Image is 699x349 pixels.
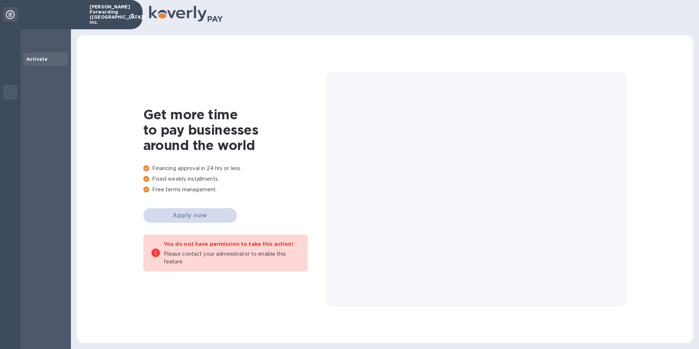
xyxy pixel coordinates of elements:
[26,10,57,18] img: Logo
[143,107,326,153] h1: Get more time to pay businesses around the world
[6,53,15,61] img: Foreign exchange
[143,186,326,194] p: Free terms management.
[3,7,18,22] div: Unpin categories
[164,250,301,266] p: Please contact your administrator to enable this feature.
[26,56,48,62] b: Activate
[143,165,326,172] p: Financing approval in 24 hrs or less.
[90,4,126,25] p: [PERSON_NAME] Forwarding ([GEOGRAPHIC_DATA]), Inc.
[164,241,293,247] b: You do not have permission to take this action!
[143,175,326,183] p: Fixed weekly installments.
